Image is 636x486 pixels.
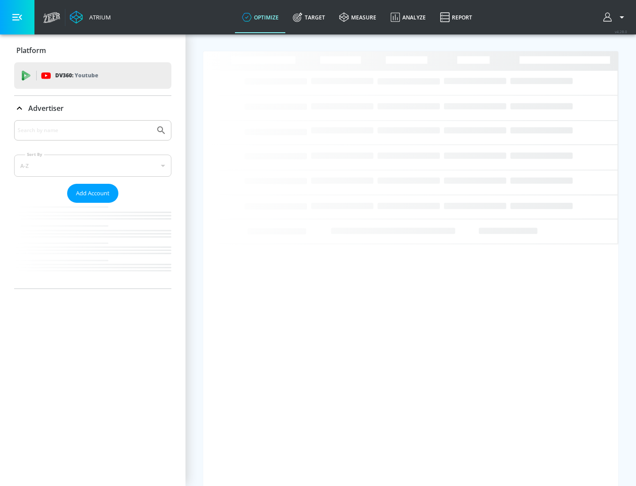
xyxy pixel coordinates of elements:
p: DV360: [55,71,98,80]
p: Advertiser [28,103,64,113]
a: Report [433,1,479,33]
a: optimize [235,1,286,33]
span: Add Account [76,188,110,198]
a: Atrium [70,11,111,24]
label: Sort By [25,152,44,157]
div: Advertiser [14,96,171,121]
div: Advertiser [14,120,171,289]
a: measure [332,1,383,33]
input: Search by name [18,125,151,136]
p: Platform [16,46,46,55]
button: Add Account [67,184,118,203]
nav: list of Advertiser [14,203,171,289]
a: Analyze [383,1,433,33]
div: DV360: Youtube [14,62,171,89]
span: v 4.28.0 [615,29,627,34]
div: Platform [14,38,171,63]
div: A-Z [14,155,171,177]
p: Youtube [75,71,98,80]
div: Atrium [86,13,111,21]
a: Target [286,1,332,33]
